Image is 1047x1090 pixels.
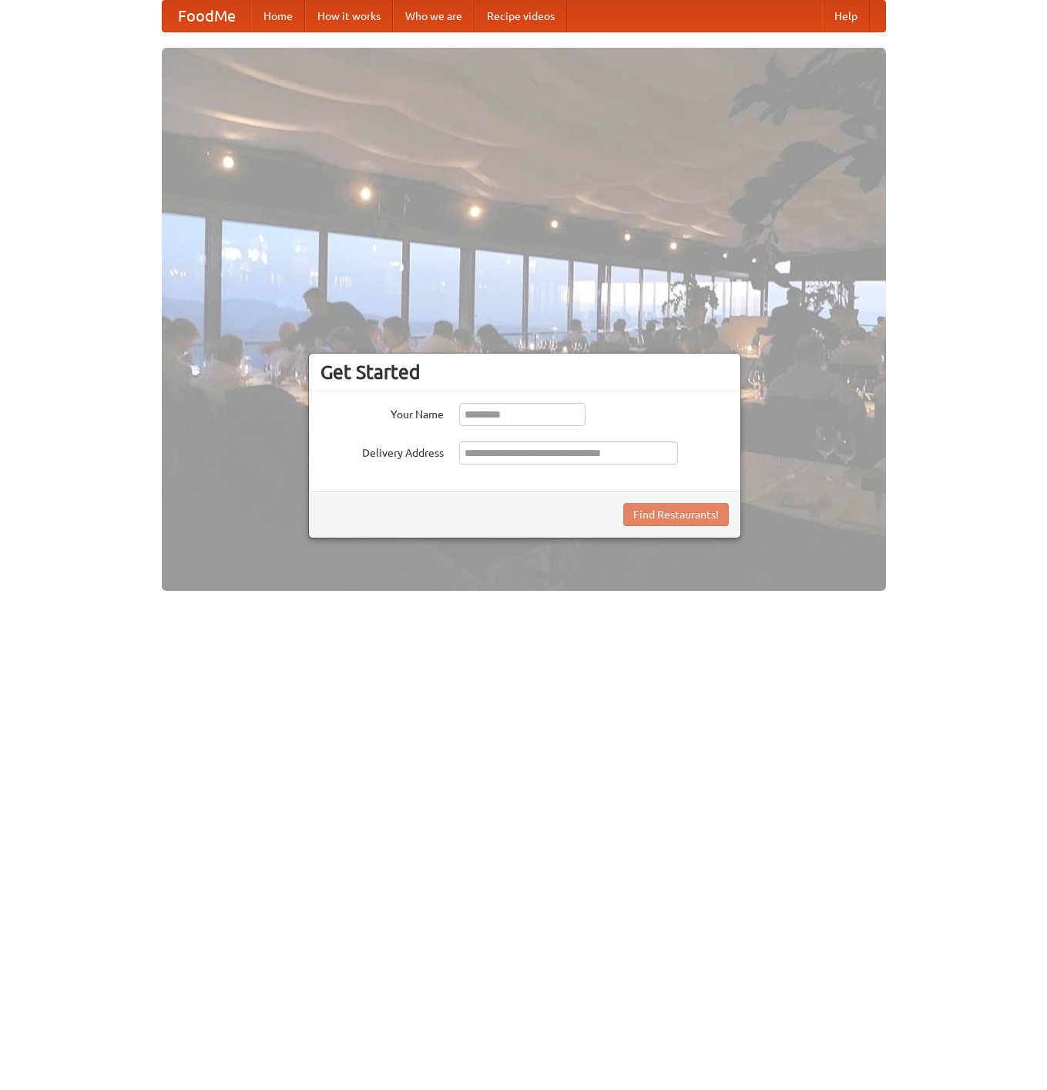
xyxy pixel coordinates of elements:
[320,441,444,461] label: Delivery Address
[251,1,305,32] a: Home
[822,1,870,32] a: Help
[320,403,444,422] label: Your Name
[623,503,729,526] button: Find Restaurants!
[475,1,567,32] a: Recipe videos
[393,1,475,32] a: Who we are
[320,361,729,384] h3: Get Started
[305,1,393,32] a: How it works
[163,1,251,32] a: FoodMe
